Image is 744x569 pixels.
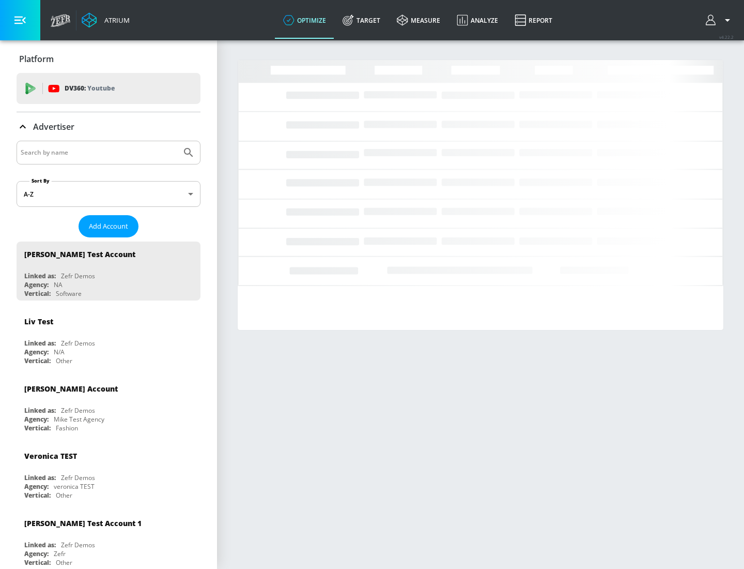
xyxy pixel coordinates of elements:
[61,339,95,348] div: Zefr Demos
[448,2,506,39] a: Analyze
[24,415,49,424] div: Agency:
[17,242,200,301] div: [PERSON_NAME] Test AccountLinked as:Zefr DemosAgency:NAVertical:Software
[17,112,200,141] div: Advertiser
[17,309,200,368] div: Liv TestLinked as:Zefr DemosAgency:N/AVertical:Other
[56,491,72,500] div: Other
[24,280,49,289] div: Agency:
[17,376,200,435] div: [PERSON_NAME] AccountLinked as:Zefr DemosAgency:Mike Test AgencyVertical:Fashion
[100,16,130,25] div: Atrium
[24,339,56,348] div: Linked as:
[56,289,82,298] div: Software
[29,177,52,184] label: Sort By
[24,518,142,528] div: [PERSON_NAME] Test Account 1
[24,541,56,549] div: Linked as:
[24,384,118,394] div: [PERSON_NAME] Account
[17,44,200,73] div: Platform
[334,2,389,39] a: Target
[56,558,72,567] div: Other
[719,34,734,40] span: v 4.22.2
[24,424,51,432] div: Vertical:
[17,443,200,502] div: Veronica TESTLinked as:Zefr DemosAgency:veronica TESTVertical:Other
[389,2,448,39] a: measure
[54,549,66,558] div: Zefr
[275,2,334,39] a: optimize
[24,491,51,500] div: Vertical:
[24,558,51,567] div: Vertical:
[17,181,200,207] div: A-Z
[54,482,95,491] div: veronica TEST
[82,12,130,28] a: Atrium
[24,482,49,491] div: Agency:
[24,348,49,356] div: Agency:
[54,280,63,289] div: NA
[17,73,200,104] div: DV360: Youtube
[89,220,128,232] span: Add Account
[33,121,74,132] p: Advertiser
[24,473,56,482] div: Linked as:
[21,146,177,159] input: Search by name
[61,406,95,415] div: Zefr Demos
[24,272,56,280] div: Linked as:
[506,2,561,39] a: Report
[61,272,95,280] div: Zefr Demos
[24,317,53,326] div: Liv Test
[54,348,65,356] div: N/A
[61,473,95,482] div: Zefr Demos
[54,415,104,424] div: Mike Test Agency
[56,356,72,365] div: Other
[24,249,135,259] div: [PERSON_NAME] Test Account
[19,53,54,65] p: Platform
[61,541,95,549] div: Zefr Demos
[24,356,51,365] div: Vertical:
[24,289,51,298] div: Vertical:
[65,83,115,94] p: DV360:
[24,451,77,461] div: Veronica TEST
[24,406,56,415] div: Linked as:
[87,83,115,94] p: Youtube
[79,215,138,237] button: Add Account
[56,424,78,432] div: Fashion
[24,549,49,558] div: Agency:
